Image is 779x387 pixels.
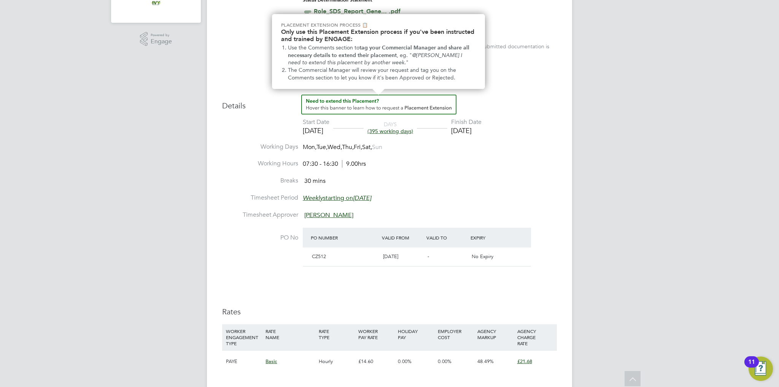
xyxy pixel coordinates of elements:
div: Start Date [303,118,329,126]
span: 0.00% [438,358,452,365]
span: Tue, [316,143,327,151]
span: 0.00% [398,358,412,365]
span: Thu, [342,143,354,151]
span: - [428,253,429,260]
span: , eg. " [397,52,412,59]
h3: Rates [222,307,557,317]
div: Finish Date [451,118,482,126]
em: [DATE] [353,194,371,202]
span: CZ512 [312,253,326,260]
span: (395 working days) [367,128,413,135]
label: IR35 Risk [222,24,298,32]
div: Expiry [469,231,513,244]
label: Timesheet Period [222,194,298,202]
span: Basic [265,358,277,365]
em: @[PERSON_NAME] I need to extend this placement by another week. [288,52,464,66]
div: £14.60 [356,351,396,373]
div: Valid From [380,231,424,244]
span: " [406,59,409,66]
div: [DATE] [303,126,329,135]
strong: tag your Commercial Manager and share all necessary details to extend their placement [288,44,471,59]
span: Wed, [327,143,342,151]
span: 30 mins [304,177,326,185]
div: EMPLOYER COST [436,324,475,344]
div: WORKER PAY RATE [356,324,396,344]
div: 07:30 - 16:30 [303,160,366,168]
span: Sun [372,143,382,151]
div: 11 [748,362,755,372]
div: RATE TYPE [317,324,356,344]
div: Valid To [424,231,469,244]
div: PAYE [224,351,264,373]
div: DAYS [364,121,417,135]
div: Need to extend this Placement? Hover this banner. [272,14,485,89]
label: Working Hours [222,160,298,168]
label: Timesheet Approver [222,211,298,219]
div: HOLIDAY PAY [396,324,436,344]
a: Role_SDS_Report_Gene... .pdf [314,8,401,15]
p: Placement Extension Process 📋 [281,22,476,28]
label: Breaks [222,177,298,185]
div: RATE NAME [264,324,316,344]
button: How to extend a Placement? [301,95,456,114]
span: Mon, [303,143,316,151]
button: Open Resource Center, 11 new notifications [749,357,773,381]
h2: Only use this Placement Extension process if you've been instructed and trained by ENGAGE: [281,28,476,43]
span: Engage [151,38,172,45]
span: Use the Comments section to [288,44,359,51]
div: AGENCY CHARGE RATE [515,324,555,350]
div: PO Number [309,231,380,244]
h3: Details [222,95,557,111]
div: [DATE] [451,126,482,135]
span: Powered by [151,32,172,38]
span: £21.68 [517,358,532,365]
span: [PERSON_NAME] [304,211,353,219]
span: No Expiry [472,253,493,260]
em: Weekly [303,194,323,202]
label: Working Days [222,143,298,151]
label: PO No [222,234,298,242]
span: Fri, [354,143,362,151]
div: WORKER ENGAGEMENT TYPE [224,324,264,350]
span: starting on [303,194,371,202]
div: AGENCY MARKUP [475,324,515,344]
span: 9.00hrs [342,160,366,168]
div: Hourly [317,351,356,373]
span: [DATE] [383,253,398,260]
span: 48.49% [477,358,494,365]
span: Sat, [362,143,372,151]
li: The Commercial Manager will review your request and tag you on the Comments section to let you kn... [288,67,476,81]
